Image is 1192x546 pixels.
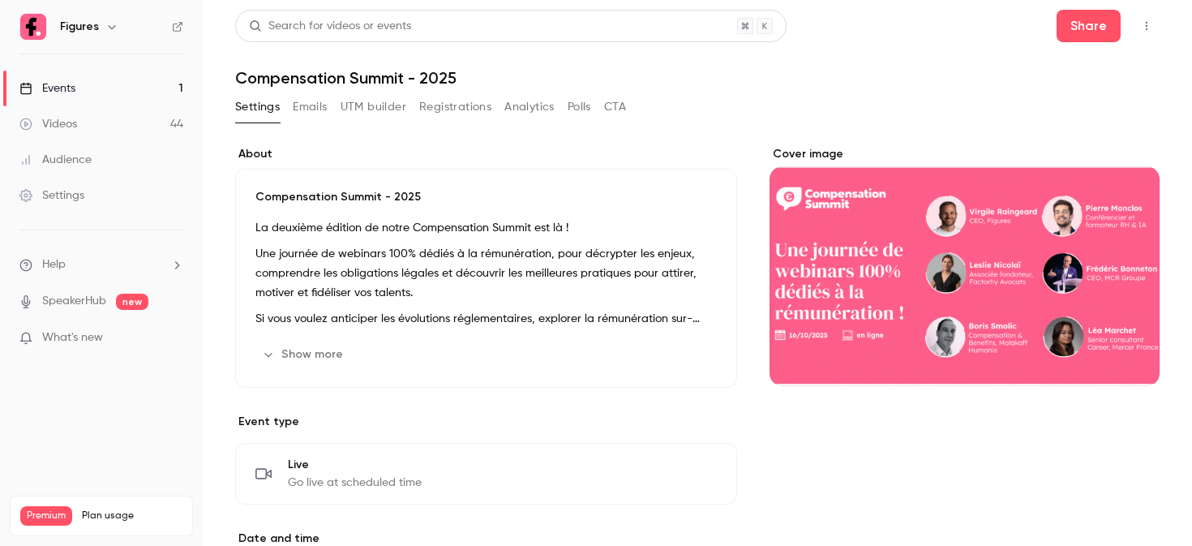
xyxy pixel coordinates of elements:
[19,152,92,168] div: Audience
[255,309,717,329] p: Si vous voulez anticiper les évolutions réglementaires, explorer la rémunération sur-mesure et dé...
[288,457,422,473] span: Live
[19,187,84,204] div: Settings
[116,294,148,310] span: new
[19,256,183,273] li: help-dropdown-opener
[60,19,99,35] h6: Figures
[288,475,422,491] span: Go live at scheduled time
[255,218,717,238] p: La deuxième édition de notre Compensation Summit est là !
[20,14,46,40] img: Figures
[770,146,1160,162] label: Cover image
[504,94,555,120] button: Analytics
[42,256,66,273] span: Help
[249,18,411,35] div: Search for videos or events
[341,94,406,120] button: UTM builder
[255,189,717,205] p: Compensation Summit - 2025
[255,244,717,303] p: Une journée de webinars 100% dédiés à la rémunération, pour décrypter les enjeux, comprendre les ...
[19,116,77,132] div: Videos
[235,94,280,120] button: Settings
[255,342,353,368] button: Show more
[164,331,183,346] iframe: Noticeable Trigger
[770,146,1160,386] section: Cover image
[20,506,72,526] span: Premium
[568,94,591,120] button: Polls
[235,414,737,430] p: Event type
[42,329,103,346] span: What's new
[19,80,75,97] div: Events
[293,94,327,120] button: Emails
[235,146,737,162] label: About
[1057,10,1121,42] button: Share
[419,94,491,120] button: Registrations
[42,293,106,310] a: SpeakerHub
[82,509,182,522] span: Plan usage
[604,94,626,120] button: CTA
[235,68,1160,88] h1: Compensation Summit - 2025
